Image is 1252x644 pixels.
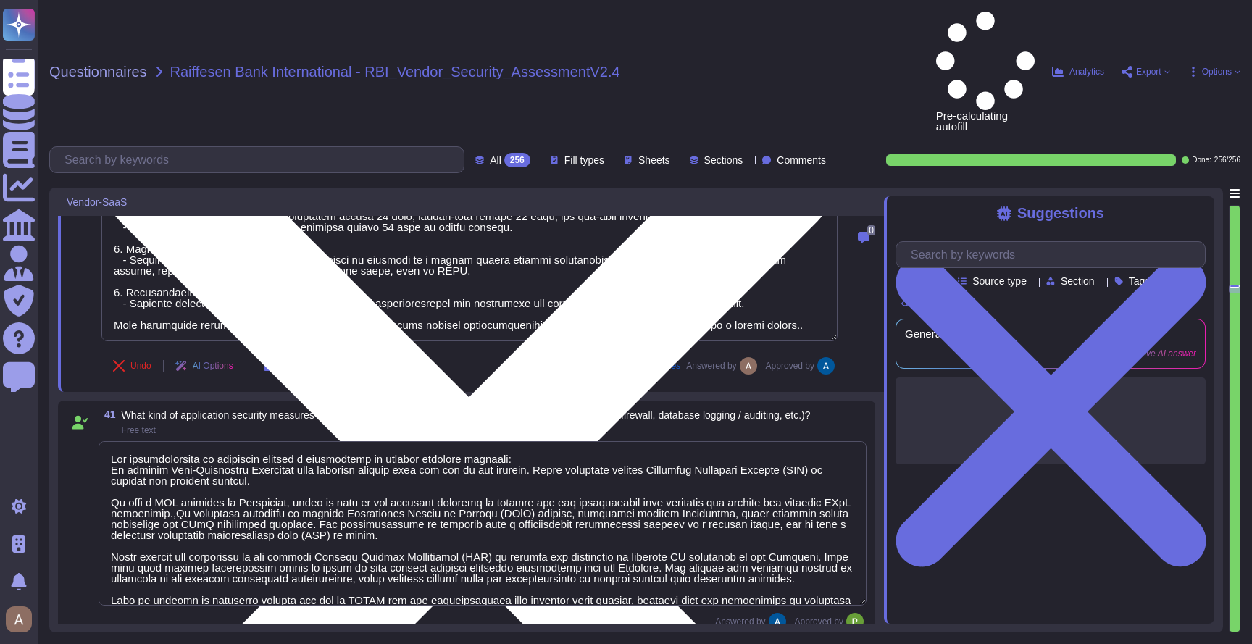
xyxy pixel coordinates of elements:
[1202,67,1232,76] span: Options
[936,12,1035,132] span: Pre-calculating autofill
[1136,67,1161,76] span: Export
[504,153,530,167] div: 256
[67,197,127,207] span: Vendor-SaaS
[1192,156,1211,164] span: Done:
[49,64,147,79] span: Questionnaires
[638,155,670,165] span: Sheets
[1069,67,1104,76] span: Analytics
[777,155,826,165] span: Comments
[490,155,501,165] span: All
[867,225,875,235] span: 0
[6,606,32,632] img: user
[846,613,864,630] img: user
[740,357,757,375] img: user
[817,357,835,375] img: user
[564,155,604,165] span: Fill types
[57,147,464,172] input: Search by keywords
[769,613,786,630] img: user
[99,409,116,419] span: 41
[704,155,743,165] span: Sections
[3,603,42,635] button: user
[903,242,1205,267] input: Search by keywords
[99,441,867,606] textarea: Lor ipsumdolorsita co adipiscin elitsed d eiusmodtemp in utlabor etdolore magnaali: En adminim Ve...
[1052,66,1104,78] button: Analytics
[170,64,620,79] span: Raiffesen Bank International - RBI_Vendor_Security_AssessmentV2.4
[1214,156,1240,164] span: 256 / 256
